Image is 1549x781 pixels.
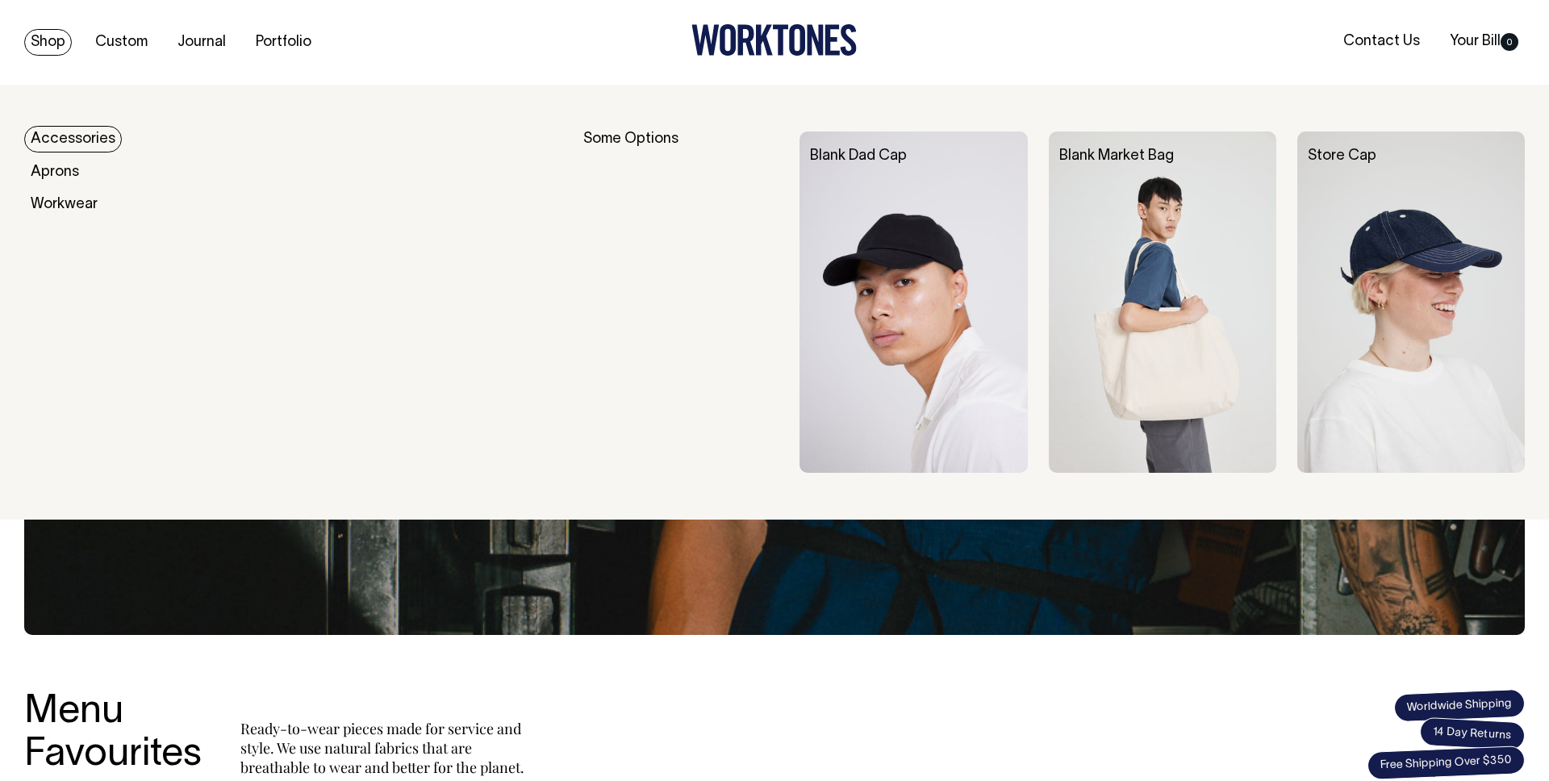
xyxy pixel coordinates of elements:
span: Free Shipping Over $350 [1367,745,1525,780]
a: Workwear [24,191,104,218]
a: Journal [171,29,232,56]
a: Store Cap [1308,149,1376,163]
a: Accessories [24,126,122,152]
a: Shop [24,29,72,56]
a: Aprons [24,159,86,186]
a: Contact Us [1337,28,1426,55]
a: Custom [89,29,154,56]
a: Your Bill0 [1443,28,1525,55]
img: Blank Dad Cap [800,132,1027,473]
span: 14 Day Returns [1419,717,1526,751]
h3: Menu Favourites [24,691,202,777]
a: Blank Market Bag [1059,149,1174,163]
a: Blank Dad Cap [810,149,907,163]
p: Ready-to-wear pieces made for service and style. We use natural fabrics that are breathable to we... [240,719,531,777]
div: Some Options [583,132,779,473]
a: Portfolio [249,29,318,56]
span: 0 [1501,33,1518,51]
img: Blank Market Bag [1049,132,1276,473]
span: Worldwide Shipping [1393,688,1525,722]
img: Store Cap [1297,132,1525,473]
